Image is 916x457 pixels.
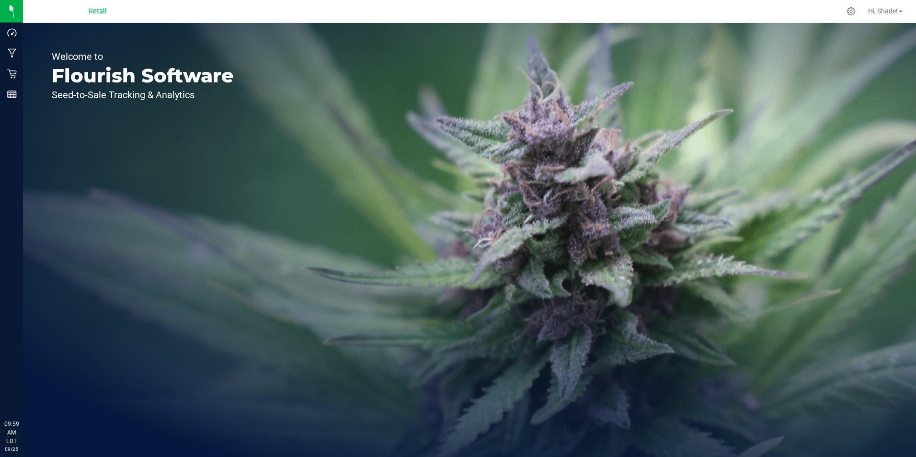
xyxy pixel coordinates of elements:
div: Manage settings [845,7,857,16]
span: Hi, Shade! [868,7,898,15]
p: Welcome to [52,52,234,61]
inline-svg: Dashboard [7,28,17,37]
span: Retail [89,7,107,15]
inline-svg: Retail [7,69,17,79]
inline-svg: Reports [7,90,17,99]
p: 09/25 [4,446,19,453]
p: Flourish Software [52,66,234,85]
p: Seed-to-Sale Tracking & Analytics [52,90,234,100]
inline-svg: Manufacturing [7,48,17,58]
p: 09:59 AM EDT [4,420,19,446]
